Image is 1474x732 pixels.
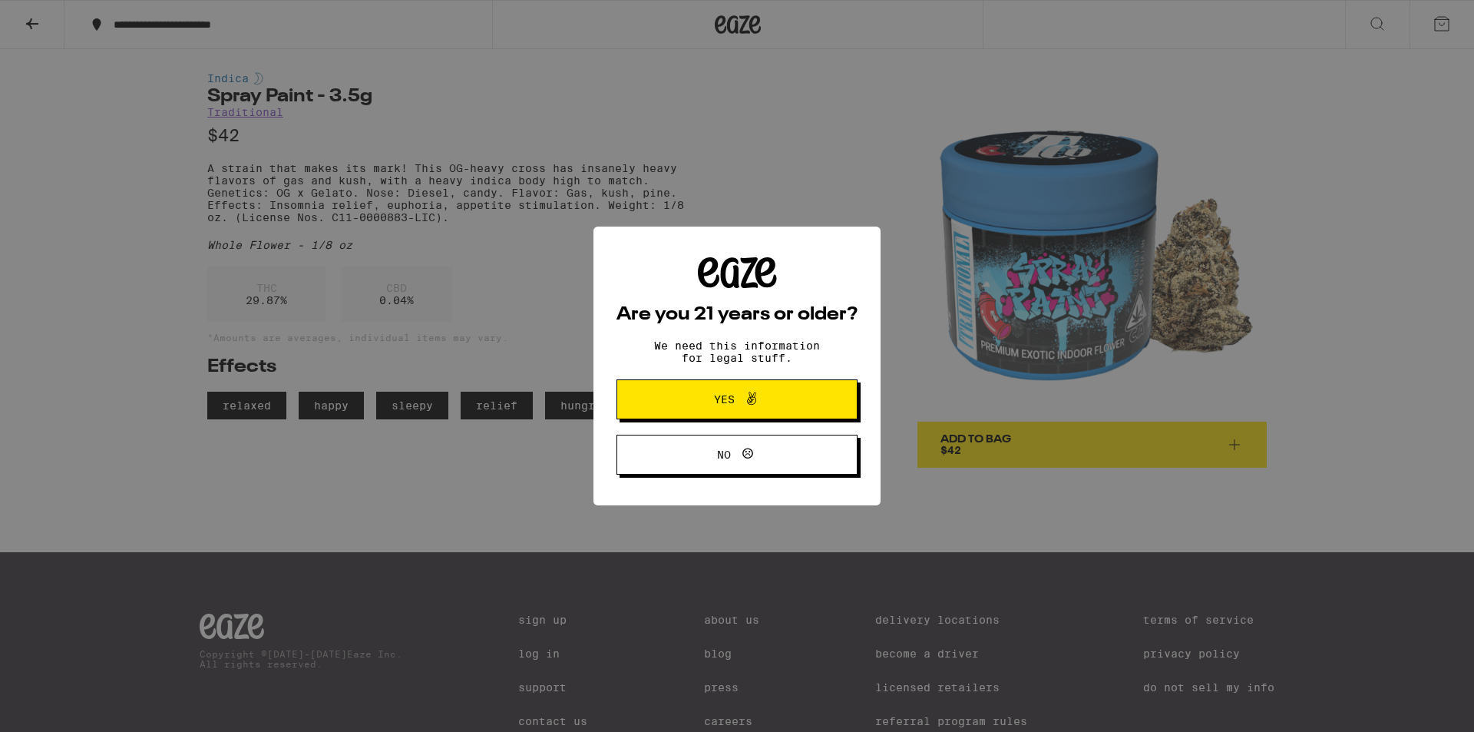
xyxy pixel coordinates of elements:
span: No [717,449,731,460]
button: Yes [616,379,858,419]
p: We need this information for legal stuff. [641,340,833,364]
button: No [616,435,858,475]
span: Yes [714,394,735,405]
span: Hi. Need any help? [9,11,111,23]
h2: Are you 21 years or older? [616,306,858,324]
